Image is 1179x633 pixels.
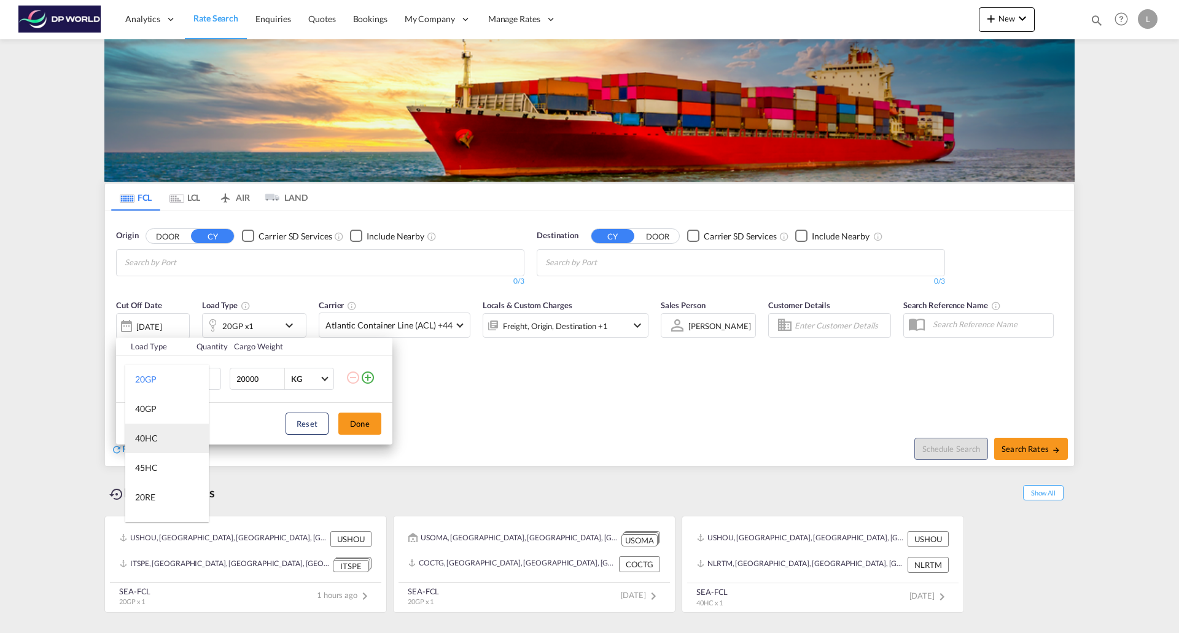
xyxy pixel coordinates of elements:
[135,462,158,474] div: 45HC
[135,403,157,415] div: 40GP
[135,521,155,533] div: 40RE
[135,491,155,503] div: 20RE
[135,373,157,386] div: 20GP
[135,432,158,445] div: 40HC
